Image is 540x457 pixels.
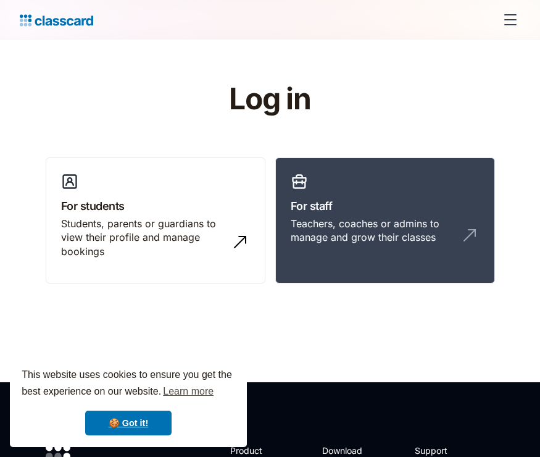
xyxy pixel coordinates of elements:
h1: Log in [74,83,466,115]
div: Teachers, coaches or admins to manage and grow their classes [291,217,455,245]
a: dismiss cookie message [85,411,172,435]
h3: For staff [291,198,480,214]
h2: Support [415,444,465,457]
a: For staffTeachers, coaches or admins to manage and grow their classes [275,157,495,283]
a: For studentsStudents, parents or guardians to view their profile and manage bookings [46,157,265,283]
div: cookieconsent [10,356,247,447]
a: home [20,11,93,28]
h3: For students [61,198,250,214]
span: This website uses cookies to ensure you get the best experience on our website. [22,367,235,401]
div: Students, parents or guardians to view their profile and manage bookings [61,217,225,258]
h2: Product [230,444,296,457]
a: learn more about cookies [161,382,215,401]
div: menu [496,5,520,35]
h2: Download [322,444,373,457]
